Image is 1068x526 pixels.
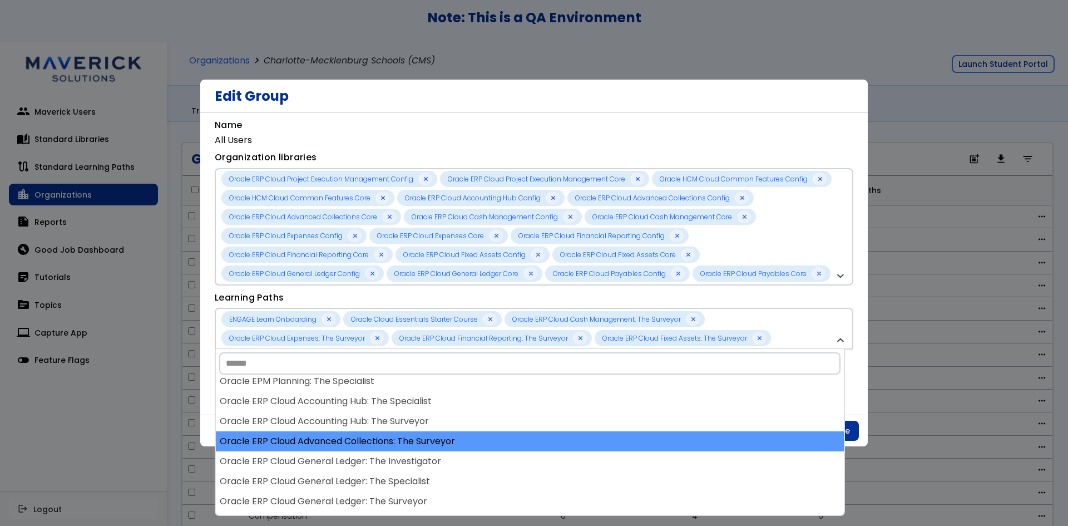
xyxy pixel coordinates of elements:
div: Oracle ERP Cloud Accounting Hub Config [402,193,543,203]
div: Oracle ERP Cloud General Ledger Config [226,269,363,279]
div: Oracle ERP Cloud Fixed Assets: The Surveyor [600,333,750,343]
div: Oracle ERP Cloud Financial Reporting Core [226,250,372,260]
div: Oracle ERP Cloud Advanced Collections Core [226,212,380,222]
div: Oracle ERP Cloud Project Execution Management Core [445,174,628,184]
div: Oracle ERP Cloud General Ledger: The Investigator [216,451,844,471]
div: Oracle HCM Cloud Common Features Core [226,193,373,203]
div: Oracle Cloud Essentials Starter Course [348,314,481,324]
div: Oracle ERP Cloud Payables Config [550,269,669,279]
h3: Edit Group [215,89,830,104]
div: Oracle ERP Cloud Fixed Assets Config [400,250,528,260]
div: Oracle ERP Cloud Payables Core [698,269,809,279]
div: Oracle ERP Cloud Cash Management Core [590,212,735,222]
div: ENGAGE Learn Onboarding [226,314,319,324]
div: Oracle ERP Cloud Advanced Collections Config [572,193,733,203]
div: Oracle ERP Cloud Cash Management Config [409,212,561,222]
div: Oracle ERP Cloud Advanced Collections: The Surveyor [216,431,844,451]
div: Oracle ERP Cloud Expenses: The Surveyor [226,333,368,343]
div: Oracle ERP Cloud Financial Reporting: The Surveyor [397,333,571,343]
div: Oracle ERP Cloud General Ledger Core [392,269,521,279]
div: All Users [215,119,853,420]
label: Learning Paths [215,291,284,308]
div: Oracle ERP Cloud Financial Reporting Config [516,231,667,241]
label: Organization libraries [215,151,317,168]
div: Oracle ERP Cloud General Ledger: The Specialist [216,471,844,491]
div: Oracle ERP Cloud Project Execution Management Config [226,174,416,184]
input: Search [219,352,840,375]
div: Oracle EPM Planning: The Specialist [216,371,844,391]
div: Oracle ERP Cloud Cash Management: The Surveyor [510,314,684,324]
div: Oracle ERP Cloud Accounting Hub: The Surveyor [216,411,844,431]
div: Oracle ERP Cloud Expenses Config [226,231,345,241]
div: Oracle ERP Cloud Expenses Core [374,231,487,241]
div: Oracle HCM Cloud Common Features Config [657,174,810,184]
label: Name [215,119,243,135]
div: Oracle ERP Cloud Accounting Hub: The Specialist [216,391,844,411]
div: Oracle ERP Cloud General Ledger: The Surveyor [216,491,844,512]
div: Oracle ERP Cloud Fixed Assets Core [557,250,679,260]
